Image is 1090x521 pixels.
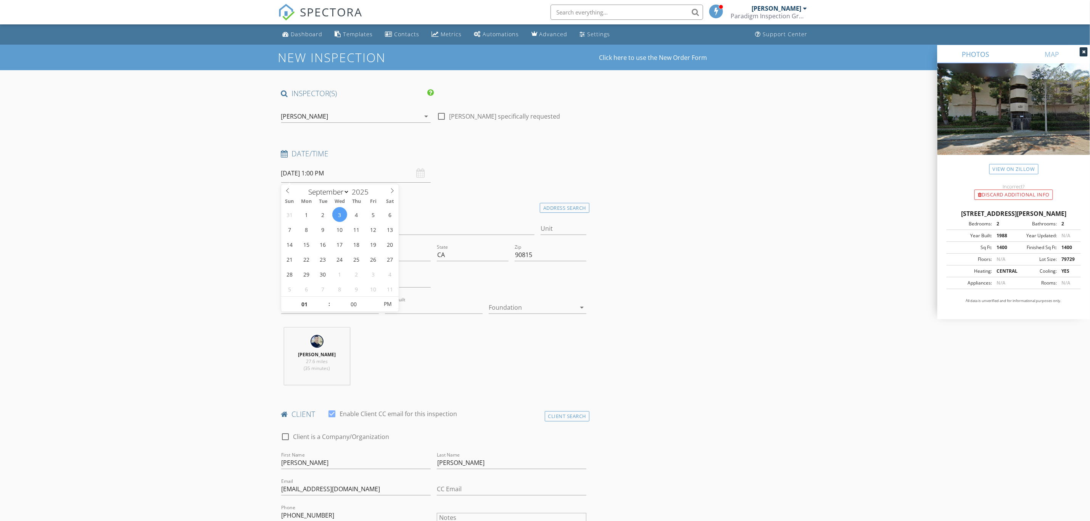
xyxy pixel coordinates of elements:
[366,267,381,281] span: October 3, 2025
[349,267,364,281] span: October 2, 2025
[949,256,992,263] div: Floors:
[316,281,330,296] span: October 7, 2025
[383,281,398,296] span: October 11, 2025
[299,252,314,267] span: September 22, 2025
[992,244,1014,251] div: 1400
[383,252,398,267] span: September 27, 2025
[281,164,431,183] input: Select date
[299,237,314,252] span: September 15, 2025
[300,4,363,20] span: SPECTORA
[278,4,295,21] img: The Best Home Inspection Software - Spectora
[1014,268,1057,275] div: Cooling:
[997,280,1005,286] span: N/A
[1057,268,1079,275] div: YES
[281,199,298,204] span: Sun
[763,31,808,38] div: Support Center
[383,207,398,222] span: September 6, 2025
[316,207,330,222] span: September 2, 2025
[1014,45,1090,63] a: MAP
[752,5,802,12] div: [PERSON_NAME]
[293,433,390,441] label: Client is a Company/Organization
[383,267,398,281] span: October 4, 2025
[752,27,811,42] a: Support Center
[340,410,457,418] label: Enable Client CC email for this inspection
[949,280,992,286] div: Appliances:
[332,222,347,237] span: September 10, 2025
[366,237,381,252] span: September 19, 2025
[366,281,381,296] span: October 10, 2025
[382,199,399,204] span: Sat
[1061,232,1070,239] span: N/A
[422,112,431,121] i: arrow_drop_down
[1014,220,1057,227] div: Bathrooms:
[298,351,336,358] strong: [PERSON_NAME]
[377,296,398,312] span: Click to toggle
[1057,220,1079,227] div: 2
[332,267,347,281] span: October 1, 2025
[349,207,364,222] span: September 4, 2025
[366,207,381,222] span: September 5, 2025
[949,220,992,227] div: Bedrooms:
[441,31,462,38] div: Metrics
[1061,280,1070,286] span: N/A
[471,27,522,42] a: Automations (Basic)
[947,298,1081,304] p: All data is unverified and for informational purposes only.
[545,411,590,421] div: Client Search
[348,199,365,204] span: Thu
[540,203,589,213] div: Address Search
[997,256,1005,262] span: N/A
[282,222,297,237] span: September 7, 2025
[577,27,613,42] a: Settings
[1014,232,1057,239] div: Year Updated:
[1057,256,1079,263] div: 79729
[281,409,587,419] h4: client
[309,334,325,349] img: blue_simple_bold_professional_twitter_profile_picture_blue.png
[349,252,364,267] span: September 25, 2025
[278,10,363,26] a: SPECTORA
[332,27,376,42] a: Templates
[365,199,382,204] span: Fri
[299,207,314,222] span: September 1, 2025
[332,252,347,267] span: September 24, 2025
[304,365,330,371] span: (35 minutes)
[949,244,992,251] div: Sq Ft:
[383,237,398,252] span: September 20, 2025
[1057,244,1079,251] div: 1400
[282,207,297,222] span: August 31, 2025
[281,88,434,98] h4: INSPECTOR(S)
[947,209,1081,218] div: [STREET_ADDRESS][PERSON_NAME]
[332,207,347,222] span: September 3, 2025
[306,358,328,365] span: 27.6 miles
[332,237,347,252] span: September 17, 2025
[937,63,1090,173] img: streetview
[937,45,1014,63] a: PHOTOS
[449,113,560,120] label: [PERSON_NAME] specifically requested
[577,303,586,312] i: arrow_drop_down
[316,237,330,252] span: September 16, 2025
[1014,280,1057,286] div: Rooms:
[315,199,332,204] span: Tue
[539,31,568,38] div: Advanced
[281,201,587,211] h4: Location
[282,281,297,296] span: October 5, 2025
[299,267,314,281] span: September 29, 2025
[278,51,447,64] h1: New Inspection
[949,232,992,239] div: Year Built:
[429,27,465,42] a: Metrics
[282,267,297,281] span: September 28, 2025
[282,252,297,267] span: September 21, 2025
[349,222,364,237] span: September 11, 2025
[328,296,330,312] span: :
[992,232,1014,239] div: 1988
[1014,244,1057,251] div: Finished Sq Ft:
[992,220,1014,227] div: 2
[299,281,314,296] span: October 6, 2025
[599,55,707,61] a: Click here to use the New Order Form
[316,252,330,267] span: September 23, 2025
[281,149,587,159] h4: Date/Time
[383,222,398,237] span: September 13, 2025
[1014,256,1057,263] div: Lot Size:
[551,5,703,20] input: Search everything...
[349,237,364,252] span: September 18, 2025
[394,31,420,38] div: Contacts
